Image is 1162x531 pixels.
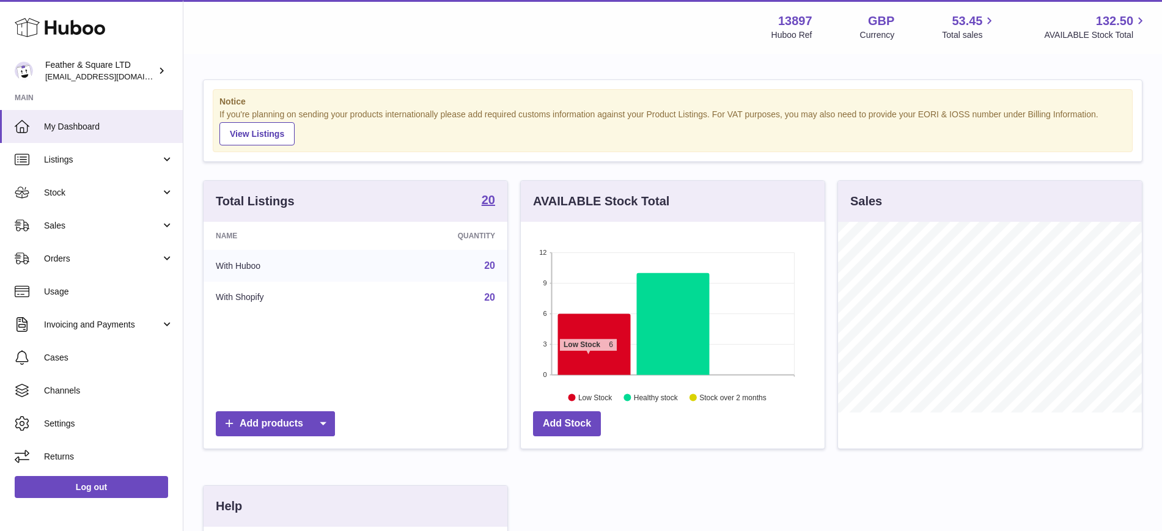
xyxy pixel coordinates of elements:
text: 12 [539,249,546,256]
span: Total sales [942,29,996,41]
span: Channels [44,385,174,397]
h3: Sales [850,193,882,210]
a: Add products [216,411,335,436]
a: Add Stock [533,411,601,436]
a: 20 [482,194,495,208]
a: 20 [484,292,495,302]
td: With Huboo [204,250,367,282]
text: Healthy stock [634,393,678,401]
span: [EMAIL_ADDRESS][DOMAIN_NAME] [45,71,180,81]
span: AVAILABLE Stock Total [1044,29,1147,41]
span: Invoicing and Payments [44,319,161,331]
img: feathernsquare@gmail.com [15,62,33,80]
span: Settings [44,418,174,430]
text: 0 [543,371,546,378]
text: Stock over 2 months [699,393,766,401]
a: Log out [15,476,168,498]
span: Cases [44,352,174,364]
span: 53.45 [952,13,982,29]
div: Feather & Square LTD [45,59,155,82]
text: 3 [543,340,546,348]
a: View Listings [219,122,295,145]
h3: Help [216,498,242,515]
span: Returns [44,451,174,463]
span: 132.50 [1096,13,1133,29]
a: 53.45 Total sales [942,13,996,41]
strong: Notice [219,96,1126,108]
span: My Dashboard [44,121,174,133]
text: Low Stock [578,393,612,401]
text: 9 [543,279,546,287]
div: Huboo Ref [771,29,812,41]
h3: Total Listings [216,193,295,210]
tspan: 6 [609,340,613,349]
span: Usage [44,286,174,298]
strong: GBP [868,13,894,29]
a: 132.50 AVAILABLE Stock Total [1044,13,1147,41]
th: Quantity [367,222,507,250]
a: 20 [484,260,495,271]
div: If you're planning on sending your products internationally please add required customs informati... [219,109,1126,145]
div: Currency [860,29,895,41]
text: 6 [543,310,546,317]
span: Orders [44,253,161,265]
strong: 20 [482,194,495,206]
span: Listings [44,154,161,166]
tspan: Low Stock [564,340,600,349]
strong: 13897 [778,13,812,29]
th: Name [204,222,367,250]
h3: AVAILABLE Stock Total [533,193,669,210]
span: Sales [44,220,161,232]
span: Stock [44,187,161,199]
td: With Shopify [204,282,367,313]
